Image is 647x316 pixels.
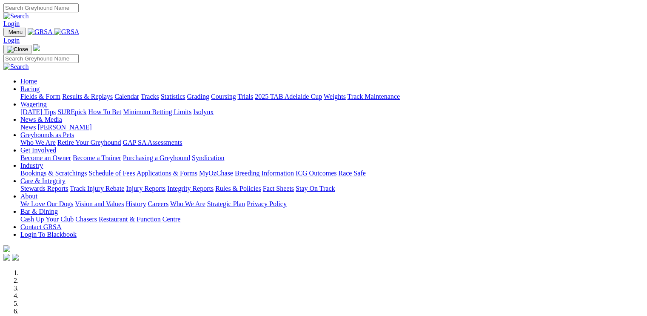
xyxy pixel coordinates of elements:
[20,169,644,177] div: Industry
[123,139,182,146] a: GAP SA Assessments
[20,124,36,131] a: News
[20,116,62,123] a: News & Media
[20,131,74,138] a: Greyhounds as Pets
[20,85,40,92] a: Racing
[37,124,91,131] a: [PERSON_NAME]
[57,108,86,115] a: SUREpick
[123,108,191,115] a: Minimum Betting Limits
[20,192,37,200] a: About
[20,93,60,100] a: Fields & Form
[3,245,10,252] img: logo-grsa-white.png
[20,177,66,184] a: Care & Integrity
[20,162,43,169] a: Industry
[235,169,294,177] a: Breeding Information
[28,28,53,36] img: GRSA
[20,108,56,115] a: [DATE] Tips
[20,139,56,146] a: Who We Are
[141,93,159,100] a: Tracks
[296,169,336,177] a: ICG Outcomes
[20,185,644,192] div: Care & Integrity
[20,93,644,101] div: Racing
[3,20,20,27] a: Login
[3,12,29,20] img: Search
[70,185,124,192] a: Track Injury Rebate
[75,215,180,223] a: Chasers Restaurant & Function Centre
[125,200,146,207] a: History
[148,200,168,207] a: Careers
[296,185,335,192] a: Stay On Track
[3,37,20,44] a: Login
[20,124,644,131] div: News & Media
[20,154,644,162] div: Get Involved
[9,29,23,35] span: Menu
[338,169,365,177] a: Race Safe
[255,93,322,100] a: 2025 TAB Adelaide Cup
[54,28,80,36] img: GRSA
[187,93,209,100] a: Grading
[126,185,165,192] a: Injury Reports
[20,78,37,85] a: Home
[20,200,73,207] a: We Love Our Dogs
[247,200,287,207] a: Privacy Policy
[114,93,139,100] a: Calendar
[20,185,68,192] a: Stewards Reports
[199,169,233,177] a: MyOzChase
[20,200,644,208] div: About
[73,154,121,161] a: Become a Trainer
[237,93,253,100] a: Trials
[12,254,19,261] img: twitter.svg
[88,108,122,115] a: How To Bet
[20,231,77,238] a: Login To Blackbook
[3,28,26,37] button: Toggle navigation
[20,139,644,147] div: Greyhounds as Pets
[3,254,10,261] img: facebook.svg
[62,93,113,100] a: Results & Replays
[3,63,29,71] img: Search
[20,223,61,230] a: Contact GRSA
[348,93,400,100] a: Track Maintenance
[3,45,31,54] button: Toggle navigation
[20,147,56,154] a: Get Involved
[170,200,205,207] a: Who We Are
[123,154,190,161] a: Purchasing a Greyhound
[207,200,245,207] a: Strategic Plan
[211,93,236,100] a: Coursing
[263,185,294,192] a: Fact Sheets
[324,93,346,100] a: Weights
[215,185,261,192] a: Rules & Policies
[20,101,47,108] a: Wagering
[75,200,124,207] a: Vision and Values
[20,154,71,161] a: Become an Owner
[57,139,121,146] a: Retire Your Greyhound
[193,108,214,115] a: Isolynx
[33,44,40,51] img: logo-grsa-white.png
[20,108,644,116] div: Wagering
[137,169,197,177] a: Applications & Forms
[20,215,74,223] a: Cash Up Your Club
[192,154,224,161] a: Syndication
[7,46,28,53] img: Close
[161,93,185,100] a: Statistics
[20,215,644,223] div: Bar & Dining
[20,208,58,215] a: Bar & Dining
[3,3,79,12] input: Search
[3,54,79,63] input: Search
[167,185,214,192] a: Integrity Reports
[88,169,135,177] a: Schedule of Fees
[20,169,87,177] a: Bookings & Scratchings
